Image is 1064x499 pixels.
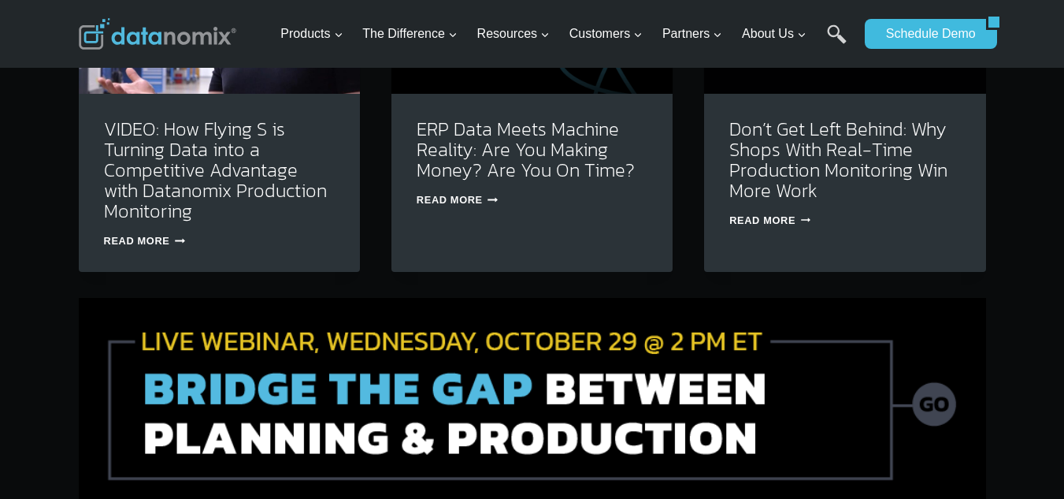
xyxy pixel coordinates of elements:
[280,24,343,44] span: Products
[354,65,425,80] span: Phone number
[827,24,847,60] a: Search
[417,115,635,184] a: ERP Data Meets Machine Reality: Are You Making Money? Are You On Time?
[729,115,947,204] a: Don’t Get Left Behind: Why Shops With Real-Time Production Monitoring Win More Work
[662,24,722,44] span: Partners
[865,19,986,49] a: Schedule Demo
[274,9,857,60] nav: Primary Navigation
[354,1,405,15] span: Last Name
[417,194,498,206] a: Read More
[8,220,261,491] iframe: Popup CTA
[477,24,550,44] span: Resources
[569,24,643,44] span: Customers
[362,24,458,44] span: The Difference
[214,352,265,363] a: Privacy Policy
[729,214,810,226] a: Read More
[104,115,327,225] a: VIDEO: How Flying S is Turning Data into a Competitive Advantage with Datanomix Production Monito...
[354,195,415,209] span: State/Region
[742,24,806,44] span: About Us
[176,352,200,363] a: Terms
[79,18,236,50] img: Datanomix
